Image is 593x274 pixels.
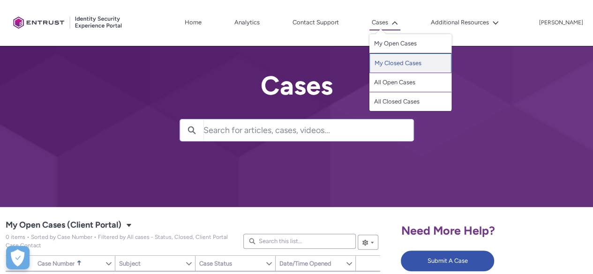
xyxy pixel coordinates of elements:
[243,234,356,249] input: Search this list...
[358,235,378,250] button: List View Controls
[369,73,451,92] a: All Open Cases
[401,251,494,271] button: Submit A Case
[6,246,30,269] div: Cookie Preferences
[232,15,262,30] a: Analytics, opens in new tab
[34,256,105,271] a: Case Number
[180,71,414,100] h2: Cases
[428,15,501,30] button: Additional Resources
[115,256,185,271] a: Subject
[6,234,228,249] span: My Open Cases (Client Portal)
[369,15,400,30] button: Cases
[290,15,341,30] a: Contact Support
[182,15,204,30] a: Home
[180,119,203,141] button: Search
[369,92,451,111] a: All Closed Cases
[203,119,413,141] input: Search for articles, cases, videos...
[539,17,584,27] button: User Profile shyamasundar
[6,271,380,272] table: My Open Cases (Client Portal)
[539,20,583,26] p: [PERSON_NAME]
[369,34,451,53] a: My Open Cases
[276,256,345,271] a: Date/Time Opened
[6,246,30,269] button: Open Preferences
[401,223,495,237] span: Need More Help?
[123,219,135,230] button: Select a List View: Cases
[38,260,75,267] span: Case Number
[195,256,265,271] a: Case Status
[6,218,121,233] span: My Open Cases (Client Portal)
[369,53,451,73] a: My Closed Cases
